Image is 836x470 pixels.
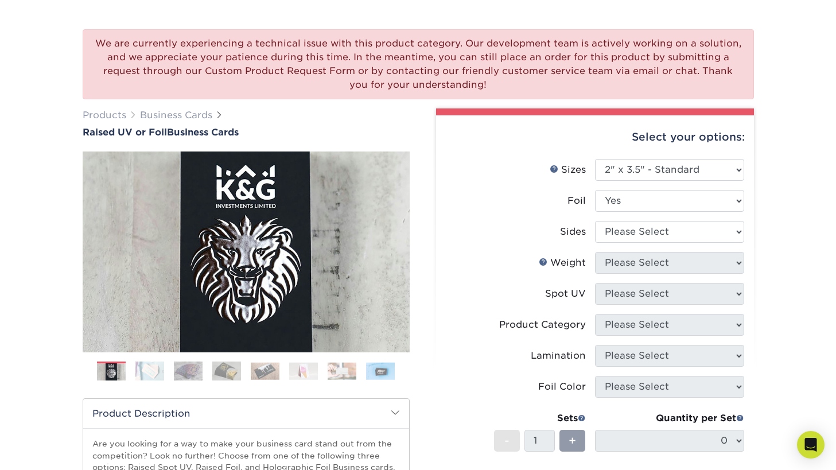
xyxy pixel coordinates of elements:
[83,110,126,121] a: Products
[504,432,510,449] span: -
[569,432,576,449] span: +
[83,399,409,428] h2: Product Description
[83,127,410,138] a: Raised UV or FoilBusiness Cards
[135,361,164,381] img: Business Cards 02
[212,361,241,381] img: Business Cards 04
[531,349,586,363] div: Lamination
[797,431,825,459] div: Open Intercom Messenger
[83,127,410,138] h1: Business Cards
[494,411,586,425] div: Sets
[328,362,356,380] img: Business Cards 07
[545,287,586,301] div: Spot UV
[289,362,318,380] img: Business Cards 06
[550,163,586,177] div: Sizes
[97,358,126,386] img: Business Cards 01
[539,256,586,270] div: Weight
[595,411,744,425] div: Quantity per Set
[445,115,745,159] div: Select your options:
[560,225,586,239] div: Sides
[499,318,586,332] div: Product Category
[83,29,754,99] div: We are currently experiencing a technical issue with this product category. Our development team ...
[174,361,203,381] img: Business Cards 03
[140,110,212,121] a: Business Cards
[538,380,586,394] div: Foil Color
[83,127,167,138] span: Raised UV or Foil
[567,194,586,208] div: Foil
[83,88,410,415] img: Raised UV or Foil 01
[366,362,395,380] img: Business Cards 08
[251,362,279,380] img: Business Cards 05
